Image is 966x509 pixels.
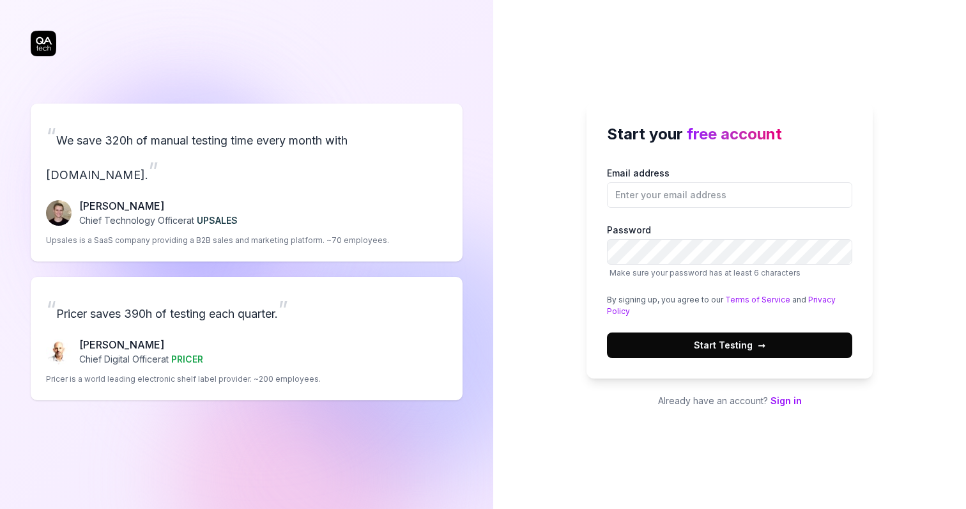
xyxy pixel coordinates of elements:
span: ” [148,157,158,185]
p: We save 320h of manual testing time every month with [DOMAIN_NAME]. [46,119,447,188]
input: Email address [607,182,852,208]
p: Upsales is a SaaS company providing a B2B sales and marketing platform. ~70 employees. [46,235,389,246]
a: “We save 320h of manual testing time every month with [DOMAIN_NAME].”Fredrik Seidl[PERSON_NAME]Ch... [31,104,463,262]
span: Start Testing [694,338,765,352]
img: Fredrik Seidl [46,200,72,226]
span: → [758,338,765,352]
span: UPSALES [197,215,238,226]
label: Password [607,223,852,279]
input: PasswordMake sure your password has at least 6 characters [607,239,852,265]
span: “ [46,122,56,150]
label: Email address [607,166,852,208]
p: Pricer saves 390h of testing each quarter. [46,292,447,327]
a: “Pricer saves 390h of testing each quarter.”Chris Chalkitis[PERSON_NAME]Chief Digital Officerat P... [31,277,463,400]
p: Chief Digital Officer at [79,352,203,366]
a: Privacy Policy [607,295,836,316]
p: Pricer is a world leading electronic shelf label provider. ~200 employees. [46,373,321,385]
p: [PERSON_NAME] [79,198,238,214]
span: “ [46,295,56,324]
span: free account [687,125,782,143]
span: Make sure your password has at least 6 characters [609,268,801,278]
p: Already have an account? [586,394,873,407]
p: Chief Technology Officer at [79,214,238,227]
p: [PERSON_NAME] [79,337,203,352]
a: Terms of Service [725,295,790,304]
span: PRICER [171,354,203,364]
img: Chris Chalkitis [46,339,72,364]
div: By signing up, you agree to our and [607,294,852,317]
h2: Start your [607,123,852,146]
span: ” [278,295,288,324]
a: Sign in [770,395,802,406]
button: Start Testing→ [607,333,852,358]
